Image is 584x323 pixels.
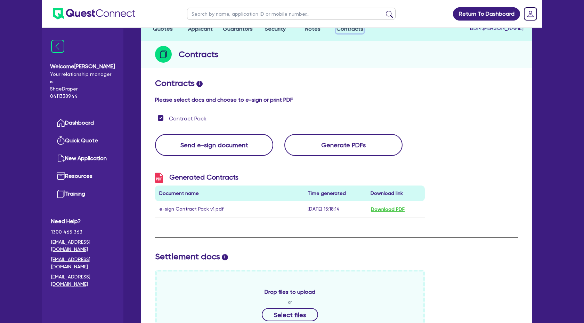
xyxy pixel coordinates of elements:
input: Search by name, application ID or mobile number... [187,8,396,20]
span: Drop files to upload [265,288,315,296]
span: Security [265,25,286,32]
span: 1300 465 363 [51,228,114,236]
button: Download PDF [371,205,405,213]
span: i [196,81,203,87]
h2: Contracts [155,78,518,88]
h2: Contracts [179,48,218,61]
img: new-application [57,154,65,163]
span: Welcome [PERSON_NAME] [50,62,115,71]
td: e-sign Contract Pack v1.pdf [155,201,303,218]
span: or [288,299,292,305]
span: Contracts [336,25,363,32]
a: Dropdown toggle [521,5,540,23]
span: Need Help? [51,217,114,226]
th: Download link [366,186,424,201]
a: Dashboard [51,114,114,132]
th: Time generated [303,186,367,201]
img: training [57,190,65,198]
h4: Please select docs and choose to e-sign or print PDF [155,96,518,103]
span: BDM: [PERSON_NAME] [372,24,524,32]
a: Training [51,185,114,203]
a: [EMAIL_ADDRESS][DOMAIN_NAME] [51,256,114,270]
span: Applicant [188,25,213,32]
a: Return To Dashboard [453,7,520,21]
a: Resources [51,167,114,185]
img: step-icon [155,46,172,63]
button: Select files [262,308,318,321]
img: icon-pdf [155,173,163,183]
span: Notes [305,25,321,32]
h3: Generated Contracts [155,173,425,183]
img: resources [57,172,65,180]
h2: Settlement docs [155,252,518,262]
span: Guarantors [223,25,253,32]
a: [EMAIL_ADDRESS][DOMAIN_NAME] [51,273,114,288]
img: quest-connect-logo-blue [53,8,135,19]
span: Quotes [153,25,173,32]
span: Your relationship manager is: Shae Draper 0411338944 [50,71,115,100]
a: New Application [51,150,114,167]
button: Send e-sign document [155,134,273,156]
img: icon-menu-close [51,40,64,53]
img: quick-quote [57,136,65,145]
button: Generate PDFs [284,134,403,156]
span: i [222,254,228,260]
td: [DATE] 15:18:14 [303,201,367,218]
th: Document name [155,186,303,201]
label: Contract Pack [169,115,206,123]
a: Quick Quote [51,132,114,150]
a: [EMAIL_ADDRESS][DOMAIN_NAME] [51,238,114,253]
